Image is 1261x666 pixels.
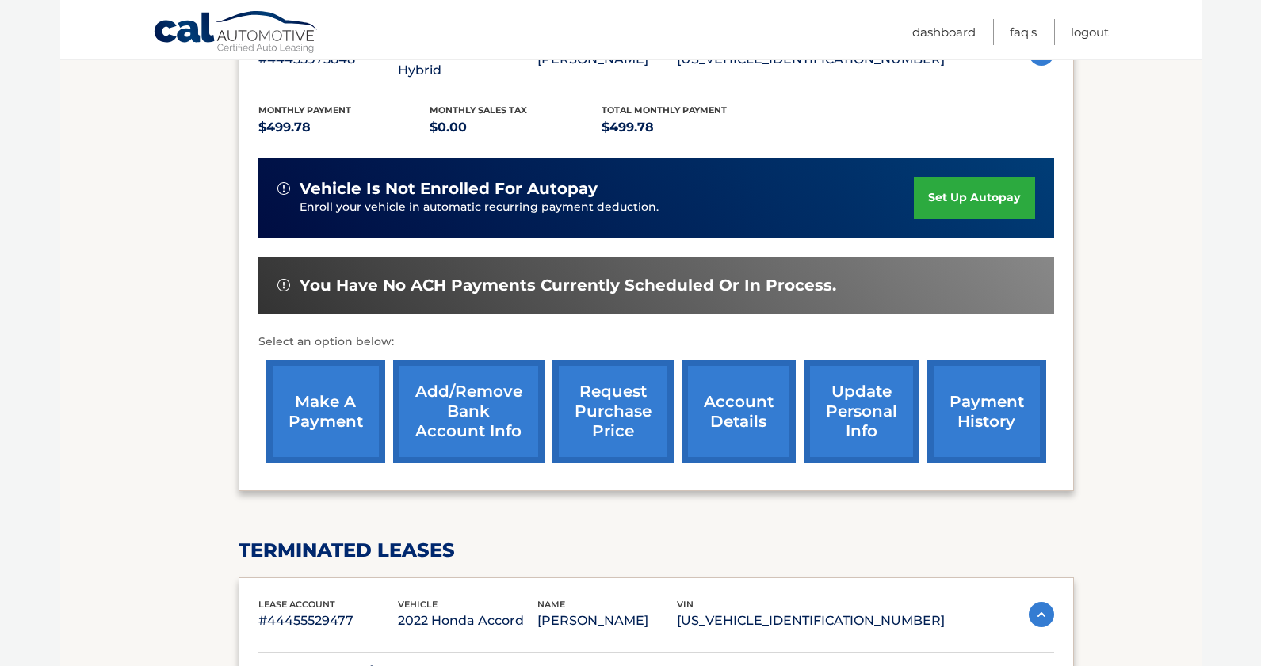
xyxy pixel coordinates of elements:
[682,360,796,463] a: account details
[804,360,919,463] a: update personal info
[300,199,915,216] p: Enroll your vehicle in automatic recurring payment deduction.
[393,360,545,463] a: Add/Remove bank account info
[258,333,1054,352] p: Select an option below:
[430,116,602,139] p: $0.00
[300,276,836,295] span: You have no ACH payments currently scheduled or in process.
[398,610,537,632] p: 2022 Honda Accord
[277,279,290,291] img: alert-white.svg
[914,177,1034,219] a: set up autopay
[300,179,598,199] span: vehicle is not enrolled for autopay
[927,360,1046,463] a: payment history
[153,10,319,56] a: Cal Automotive
[266,360,385,463] a: make a payment
[677,610,945,632] p: [US_VEHICLE_IDENTIFICATION_NUMBER]
[602,116,774,139] p: $499.78
[430,105,527,116] span: Monthly sales Tax
[258,116,430,139] p: $499.78
[1010,19,1037,45] a: FAQ's
[1071,19,1109,45] a: Logout
[258,105,351,116] span: Monthly Payment
[912,19,976,45] a: Dashboard
[537,599,565,610] span: name
[537,610,677,632] p: [PERSON_NAME]
[258,610,398,632] p: #44455529477
[239,539,1074,562] h2: terminated leases
[1029,602,1054,627] img: accordion-active.svg
[277,182,290,195] img: alert-white.svg
[602,105,727,116] span: Total Monthly Payment
[258,599,335,610] span: lease account
[677,599,694,610] span: vin
[398,599,438,610] span: vehicle
[552,360,674,463] a: request purchase price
